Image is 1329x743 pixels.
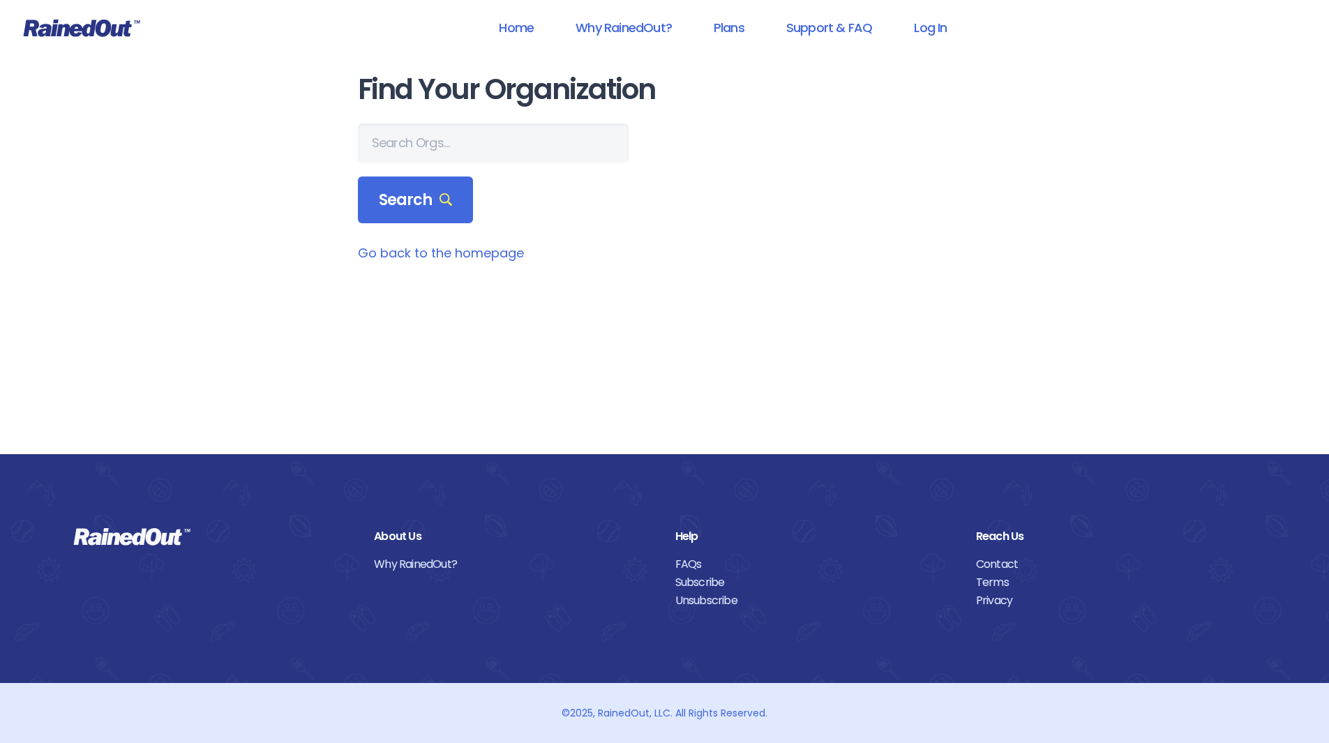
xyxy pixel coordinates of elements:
a: Privacy [976,592,1256,610]
a: Go back to the homepage [358,244,524,262]
a: Subscribe [675,573,955,592]
a: Why RainedOut? [374,555,654,573]
a: Support & FAQ [768,12,890,43]
span: Search [379,190,453,210]
h1: Find Your Organization [358,74,972,105]
div: Help [675,527,955,546]
a: Plans [696,12,763,43]
input: Search Orgs… [358,123,629,163]
div: Reach Us [976,527,1256,546]
div: Search [358,177,474,224]
a: Why RainedOut? [557,12,690,43]
a: Contact [976,555,1256,573]
a: Log In [896,12,965,43]
div: About Us [374,527,654,546]
a: Unsubscribe [675,592,955,610]
a: Terms [976,573,1256,592]
a: FAQs [675,555,955,573]
a: Home [481,12,552,43]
